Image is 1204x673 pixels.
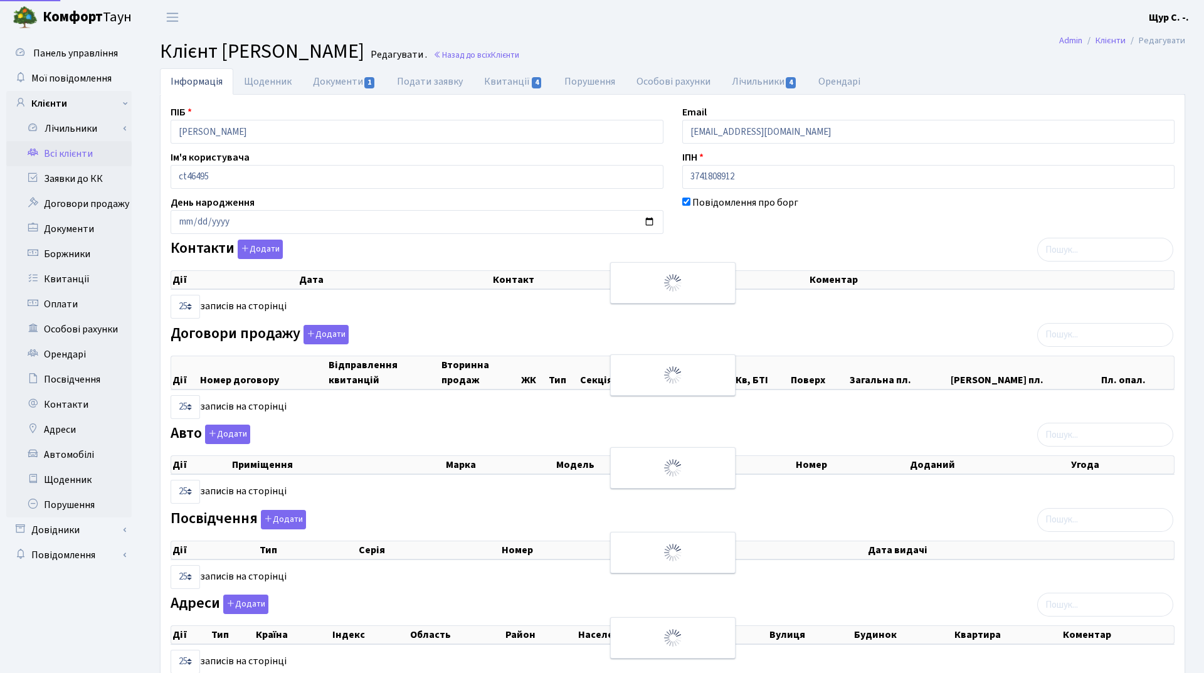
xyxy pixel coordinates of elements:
a: Додати [220,593,268,615]
a: Клієнти [6,91,132,116]
th: Коментар [1062,626,1174,644]
th: Дії [171,356,199,389]
a: Щоденник [233,68,302,95]
a: Порушення [554,68,626,95]
label: Адреси [171,595,268,614]
a: Документи [6,216,132,241]
input: Пошук... [1037,423,1173,447]
th: Тип [547,356,579,389]
th: Дії [171,271,298,289]
a: Додати [202,423,250,445]
label: Контакти [171,240,283,259]
label: записів на сторінці [171,395,287,419]
th: Модель [555,456,693,474]
span: 1 [364,77,374,88]
a: Автомобілі [6,442,132,467]
label: записів на сторінці [171,295,287,319]
li: Редагувати [1126,34,1185,48]
a: Довідники [6,517,132,543]
th: Кв, БТІ [734,356,789,389]
input: Пошук... [1037,323,1173,347]
a: Орендарі [808,68,871,95]
th: Номер [500,541,668,559]
input: Пошук... [1037,593,1173,617]
th: Коментар [808,271,1174,289]
a: Додати [235,238,283,260]
input: Пошук... [1037,508,1173,532]
label: Email [682,105,707,120]
th: Дії [171,626,210,644]
th: Загальна пл. [848,356,949,389]
img: Обробка... [663,365,683,385]
a: Панель управління [6,41,132,66]
b: Щур С. -. [1149,11,1189,24]
select: записів на сторінці [171,295,200,319]
span: Мої повідомлення [31,72,112,85]
a: Оплати [6,292,132,317]
th: Пл. опал. [1100,356,1174,389]
select: записів на сторінці [171,565,200,589]
th: Поверх [789,356,848,389]
th: Дата видачі [867,541,1174,559]
a: Документи [302,68,386,95]
th: Індекс [331,626,409,644]
th: Номер [795,456,909,474]
th: Тип [258,541,357,559]
a: Особові рахунки [626,68,721,95]
label: ІПН [682,150,704,165]
a: Щур С. -. [1149,10,1189,25]
select: записів на сторінці [171,480,200,504]
a: Інформація [160,68,233,95]
a: Всі клієнти [6,141,132,166]
a: Боржники [6,241,132,267]
th: Країна [255,626,331,644]
input: Пошук... [1037,238,1173,262]
th: Дата [298,271,492,289]
button: Авто [205,425,250,444]
a: Квитанції [6,267,132,292]
label: Авто [171,425,250,444]
th: Дії [171,456,231,474]
small: Редагувати . [368,49,427,61]
a: Admin [1059,34,1082,47]
th: Дії [171,541,258,559]
th: Вторинна продаж [440,356,519,389]
label: записів на сторінці [171,480,287,504]
button: Контакти [238,240,283,259]
a: Лічильники [721,68,808,95]
a: Подати заявку [386,68,473,95]
th: Відправлення квитанцій [327,356,440,389]
th: Будинок [853,626,953,644]
img: logo.png [13,5,38,30]
img: Обробка... [663,628,683,648]
a: Квитанції [473,68,553,95]
nav: breadcrumb [1040,28,1204,54]
th: Секція [579,356,634,389]
a: Договори продажу [6,191,132,216]
th: ЖК [520,356,547,389]
th: Видано [668,541,867,559]
span: 4 [532,77,542,88]
b: Комфорт [43,7,103,27]
th: Марка [445,456,555,474]
a: Лічильники [14,116,132,141]
th: Угода [1070,456,1174,474]
a: Адреси [6,417,132,442]
label: Посвідчення [171,510,306,529]
a: Повідомлення [6,543,132,568]
button: Посвідчення [261,510,306,529]
label: День народження [171,195,255,210]
img: Обробка... [663,458,683,478]
span: Клієнти [491,49,519,61]
th: Вулиця [768,626,853,644]
th: Район [504,626,576,644]
button: Адреси [223,595,268,614]
th: Колір [693,456,795,474]
th: Контакт [492,271,808,289]
span: 4 [786,77,796,88]
label: ПІБ [171,105,192,120]
a: Додати [258,507,306,529]
span: Клієнт [PERSON_NAME] [160,37,364,66]
a: Контакти [6,392,132,417]
a: Посвідчення [6,367,132,392]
